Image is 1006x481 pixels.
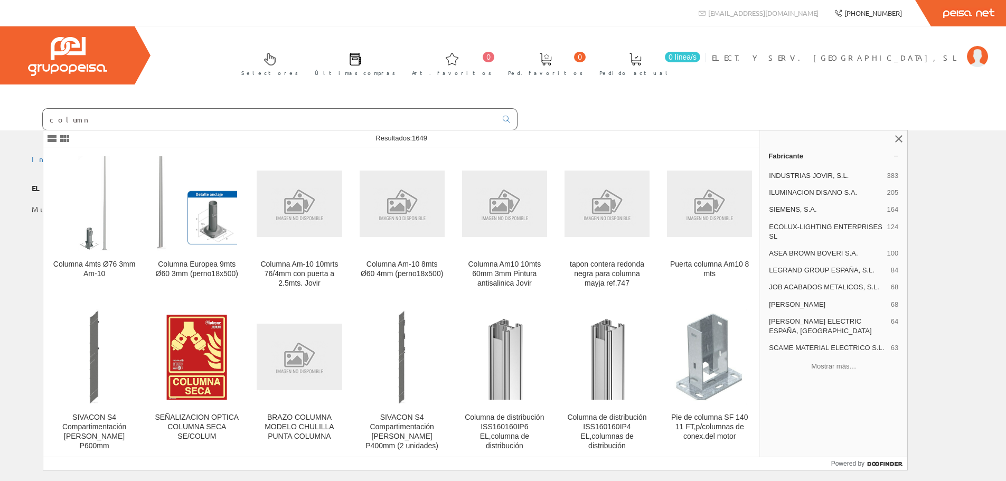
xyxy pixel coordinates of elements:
[565,260,650,288] div: tapon contera redonda negra para columna mayja ref.747
[599,68,671,78] span: Pedido actual
[887,171,899,181] span: 383
[769,222,882,241] span: ECOLUX-LIGHTING ENTERPRISES SL
[844,8,902,17] span: [PHONE_NUMBER]
[351,301,453,463] a: SIVACON S4 Compartimentación columna-columna P400mm (2 unidades) SIVACON S4 Compartimentación [PE...
[78,156,110,251] img: Columna 4mts Ø76 3mm Am-10
[154,260,239,279] div: Columna Europea 9mts Ø60 3mm (perno18x500)
[556,301,658,463] a: Columna de distribución ISS160160IP4 EL,columnas de distribución Columna de distribución ISS16016...
[760,147,907,164] a: Fabricante
[667,413,752,441] div: Pie de columna SF 140 11 FT,p/columnas de conex.del motor
[412,68,492,78] span: Art. favoritos
[360,171,445,237] img: Columna Am-10 8mts Ø60 4mm (perno18x500)
[831,459,864,468] span: Powered by
[891,300,898,309] span: 68
[248,148,350,300] a: Columna Am-10 10mrts 76/4mm con puerta a 2.5mts. Jovir Columna Am-10 10mrts 76/4mm con puerta a 2...
[154,315,239,400] img: SEÑALIZACION OPTICA COLUMNA SECA SE/COLUM
[43,148,145,300] a: Columna 4mts Ø76 3mm Am-10 Columna 4mts Ø76 3mm Am-10
[769,317,887,336] span: [PERSON_NAME] ELECTRIC ESPAÑA, [GEOGRAPHIC_DATA]
[462,413,547,451] div: Columna de distribución ISS160160IP6 EL,columna de distribución
[257,260,342,288] div: Columna Am-10 10mrts 76/4mm con puerta a 2.5mts. Jovir
[769,171,882,181] span: INDUSTRIAS JOVIR, S.L.
[375,134,427,142] span: Resultados:
[891,317,898,336] span: 64
[28,37,107,76] img: Grupo Peisa
[462,171,547,237] img: Columna Am10 10mts 60mm 3mm Pintura antisalinica Jovir
[89,309,100,404] img: SIVACON S4 Compartimentación columna-columna P600mm
[556,148,658,300] a: tapon contera redonda negra para columna mayja ref.747 tapon contera redonda negra para columna m...
[462,315,547,400] img: Columna de distribución ISS160160IP6 EL,columna de distribución
[257,171,342,237] img: Columna Am-10 10mrts 76/4mm con puerta a 2.5mts. Jovir
[462,260,547,288] div: Columna Am10 10mts 60mm 3mm Pintura antisalinica Jovir
[574,52,586,62] span: 0
[146,301,248,463] a: SEÑALIZACION OPTICA COLUMNA SECA SE/COLUM SEÑALIZACION OPTICA COLUMNA SECA SE/COLUM
[52,260,137,279] div: Columna 4mts Ø76 3mm Am-10
[257,324,342,390] img: BRAZO COLUMNA MODELO CHULILLA PUNTA COLUMNA
[769,343,887,353] span: SCAME MATERIAL ELECTRICO S.L.
[891,282,898,292] span: 68
[360,413,445,451] div: SIVACON S4 Compartimentación [PERSON_NAME] P400mm (2 unidades)
[454,148,556,300] a: Columna Am10 10mts 60mm 3mm Pintura antisalinica Jovir Columna Am10 10mts 60mm 3mm Pintura antisa...
[454,301,556,463] a: Columna de distribución ISS160160IP6 EL,columna de distribución Columna de distribución ISS160160...
[154,413,239,441] div: SEÑALIZACION OPTICA COLUMNA SECA SE/COLUM
[565,315,650,400] img: Columna de distribución ISS160160IP4 EL,columnas de distribución
[887,249,899,258] span: 100
[708,8,819,17] span: [EMAIL_ADDRESS][DOMAIN_NAME]
[32,183,295,193] b: ELECT. Y SERV. [GEOGRAPHIC_DATA], SL
[508,68,583,78] span: Ped. favoritos
[891,343,898,353] span: 63
[231,44,304,82] a: Selectores
[769,300,887,309] span: [PERSON_NAME]
[315,68,396,78] span: Últimas compras
[32,183,974,194] p: su pedido ha sido correctamente confirmado.
[712,44,988,54] a: ELECT. Y SERV. [GEOGRAPHIC_DATA], SL
[565,171,650,237] img: tapon contera redonda negra para columna mayja ref.747
[887,222,899,241] span: 124
[351,148,453,300] a: Columna Am-10 8mts Ø60 4mm (perno18x500) Columna Am-10 8mts Ø60 4mm (perno18x500)
[667,260,752,279] div: Puerta columna Am10 8 mts
[157,156,237,251] img: Columna Europea 9mts Ø60 3mm (perno18x500)
[43,109,496,130] input: Buscar ...
[32,204,974,215] p: Muchas gracias.
[483,52,494,62] span: 0
[665,52,700,62] span: 0 línea/s
[659,301,760,463] a: Pie de columna SF 140 11 FT,p/columnas de conex.del motor Pie de columna SF 140 11 FT,p/columnas ...
[304,44,401,82] a: Últimas compras
[43,301,145,463] a: SIVACON S4 Compartimentación columna-columna P600mm SIVACON S4 Compartimentación [PERSON_NAME] P6...
[887,205,899,214] span: 164
[32,225,974,234] div: © Grupo Peisa
[764,357,903,375] button: Mostrar más…
[257,413,342,441] div: BRAZO COLUMNA MODELO CHULILLA PUNTA COLUMNA
[241,68,298,78] span: Selectores
[769,266,887,275] span: LEGRAND GROUP ESPAÑA, S.L.
[659,148,760,300] a: Puerta columna Am10 8 mts Puerta columna Am10 8 mts
[891,266,898,275] span: 84
[769,188,882,197] span: ILUMINACION DISANO S.A.
[146,148,248,300] a: Columna Europea 9mts Ø60 3mm (perno18x500) Columna Europea 9mts Ø60 3mm (perno18x500)
[360,260,445,279] div: Columna Am-10 8mts Ø60 4mm (perno18x500)
[412,134,427,142] span: 1649
[769,205,882,214] span: SIEMENS, S.A.
[769,249,882,258] span: ASEA BROWN BOVERI S.A.
[248,301,350,463] a: BRAZO COLUMNA MODELO CHULILLA PUNTA COLUMNA BRAZO COLUMNA MODELO CHULILLA PUNTA COLUMNA
[32,154,77,164] a: Inicio
[398,310,406,405] img: SIVACON S4 Compartimentación columna-columna P400mm (2 unidades)
[52,413,137,451] div: SIVACON S4 Compartimentación [PERSON_NAME] P600mm
[831,457,908,470] a: Powered by
[769,282,887,292] span: JOB ACABADOS METALICOS, S.L.
[667,171,752,237] img: Puerta columna Am10 8 mts
[887,188,899,197] span: 205
[565,413,650,451] div: Columna de distribución ISS160160IP4 EL,columnas de distribución
[712,52,962,63] span: ELECT. Y SERV. [GEOGRAPHIC_DATA], SL
[672,309,747,404] img: Pie de columna SF 140 11 FT,p/columnas de conex.del motor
